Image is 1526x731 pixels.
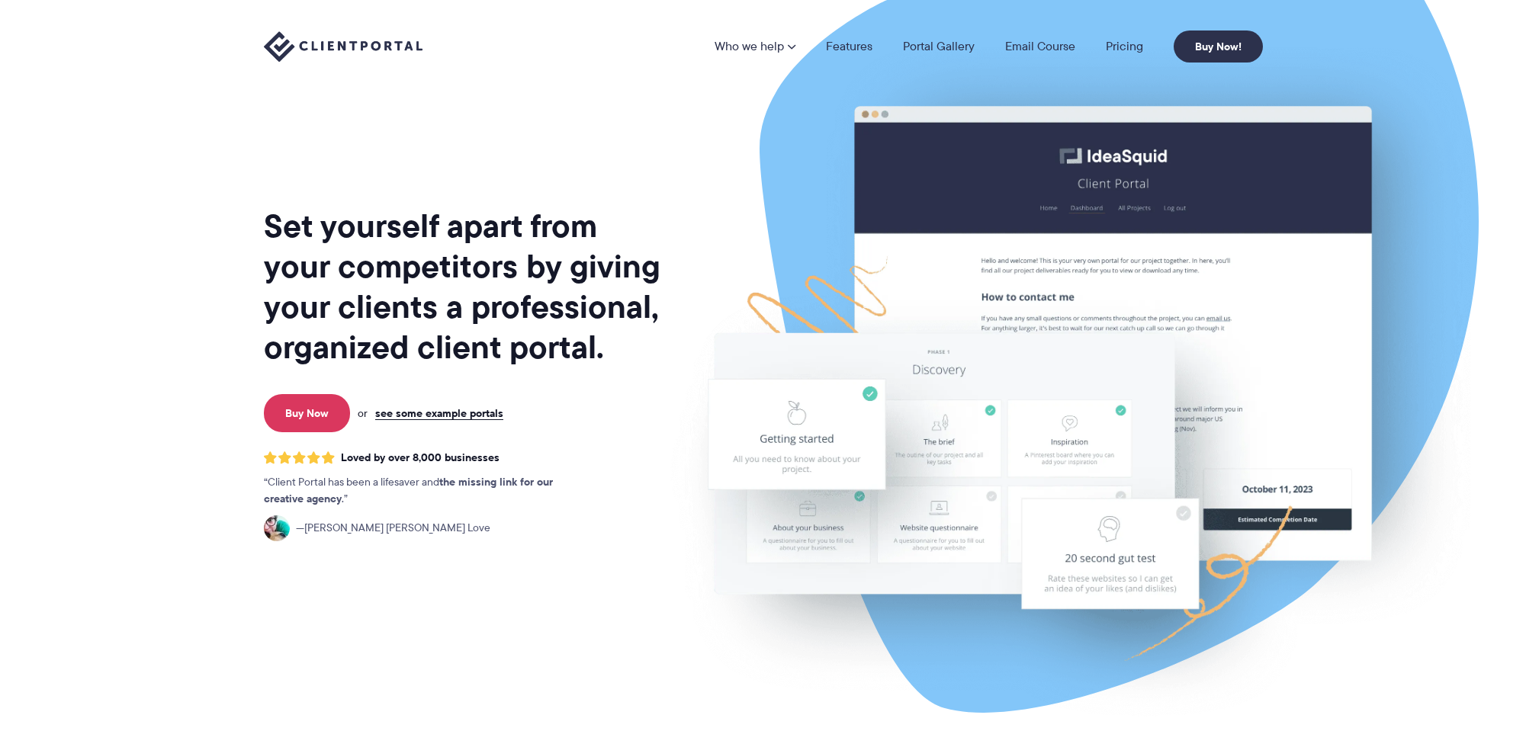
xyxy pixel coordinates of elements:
[1005,40,1075,53] a: Email Course
[1106,40,1143,53] a: Pricing
[296,520,490,537] span: [PERSON_NAME] [PERSON_NAME] Love
[264,394,350,432] a: Buy Now
[375,406,503,420] a: see some example portals
[715,40,795,53] a: Who we help
[903,40,975,53] a: Portal Gallery
[341,451,500,464] span: Loved by over 8,000 businesses
[826,40,872,53] a: Features
[1174,30,1263,63] a: Buy Now!
[264,206,663,367] h1: Set yourself apart from your competitors by giving your clients a professional, organized client ...
[264,473,553,507] strong: the missing link for our creative agency
[264,474,584,508] p: Client Portal has been a lifesaver and .
[358,406,368,420] span: or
